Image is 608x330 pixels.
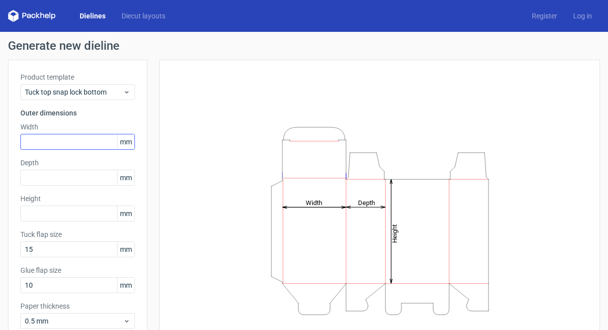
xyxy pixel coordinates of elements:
span: mm [117,170,134,185]
label: Glue flap size [20,265,135,275]
label: Product template [20,72,135,82]
label: Width [20,122,135,132]
tspan: Height [391,224,398,242]
label: Paper thickness [20,301,135,311]
label: Height [20,194,135,204]
label: Depth [20,158,135,168]
h3: Outer dimensions [20,108,135,118]
tspan: Depth [358,199,375,206]
span: mm [117,242,134,257]
span: 0.5 mm [25,316,123,326]
a: Diecut layouts [114,11,173,21]
a: Log in [565,11,600,21]
span: mm [117,278,134,293]
a: Dielines [72,11,114,21]
span: mm [117,134,134,149]
span: Tuck top snap lock bottom [25,87,123,97]
label: Tuck flap size [20,229,135,239]
a: Register [524,11,565,21]
span: mm [117,206,134,221]
h1: Generate new dieline [8,40,600,52]
tspan: Width [305,199,322,206]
